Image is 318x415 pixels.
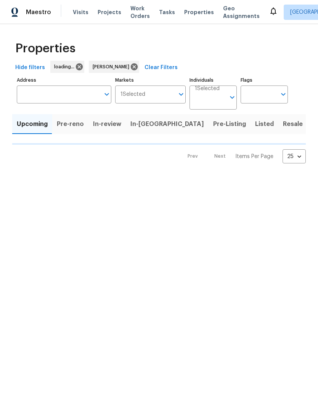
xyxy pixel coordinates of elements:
span: [PERSON_NAME] [93,63,132,71]
label: Flags [241,78,288,82]
nav: Pagination Navigation [180,149,306,163]
span: Maestro [26,8,51,16]
button: Hide filters [12,61,48,75]
div: 25 [283,147,306,166]
button: Open [278,89,289,100]
span: Listed [255,119,274,129]
div: [PERSON_NAME] [89,61,139,73]
span: Resale [283,119,303,129]
span: Geo Assignments [223,5,260,20]
span: Tasks [159,10,175,15]
p: Items Per Page [235,153,273,160]
label: Address [17,78,111,82]
span: Pre-reno [57,119,84,129]
span: Projects [98,8,121,16]
span: Work Orders [130,5,150,20]
span: Visits [73,8,88,16]
span: 1 Selected [120,91,145,98]
span: Pre-Listing [213,119,246,129]
span: Upcoming [17,119,48,129]
button: Open [227,92,238,103]
label: Individuals [190,78,237,82]
button: Open [101,89,112,100]
span: Hide filters [15,63,45,73]
span: Clear Filters [145,63,178,73]
span: Properties [184,8,214,16]
button: Open [176,89,186,100]
button: Clear Filters [141,61,181,75]
span: In-review [93,119,121,129]
span: In-[GEOGRAPHIC_DATA] [130,119,204,129]
div: loading... [50,61,84,73]
span: loading... [54,63,77,71]
span: 1 Selected [195,86,220,92]
span: Properties [15,45,75,52]
label: Markets [115,78,186,82]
